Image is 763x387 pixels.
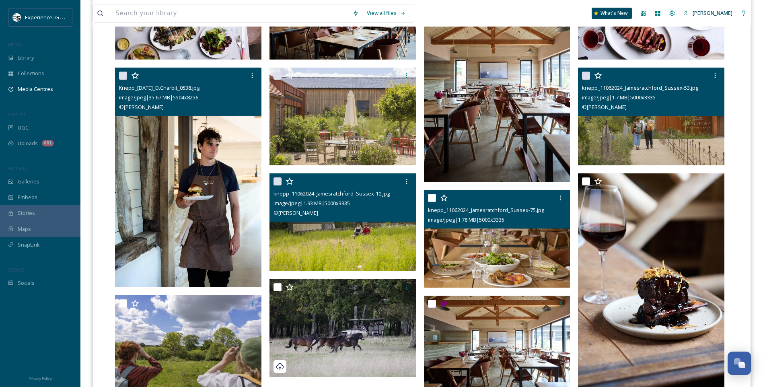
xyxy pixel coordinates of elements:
span: © [PERSON_NAME] [582,103,627,111]
span: Media Centres [18,85,53,93]
span: Galleries [18,178,39,185]
span: MEDIA [8,41,22,47]
span: Maps [18,225,31,233]
span: UGC [18,124,29,132]
span: Experience [GEOGRAPHIC_DATA] [25,13,105,21]
img: knepp_11062024_Jamesratchford_Sussex-10.jpg [269,173,416,271]
span: Uploads [18,140,38,147]
span: image/jpeg | 1.78 MB | 5000 x 3335 [428,216,504,223]
span: [PERSON_NAME] [693,9,732,16]
a: [PERSON_NAME] [679,5,736,21]
span: image/jpeg | 1.93 MB | 5000 x 3335 [274,200,350,207]
span: image/jpeg | 35.67 MB | 5504 x 8256 [119,94,198,101]
span: © [PERSON_NAME] [274,209,318,216]
span: image/jpeg | 1.7 MB | 5000 x 3335 [582,94,656,101]
span: WIDGETS [8,165,27,171]
button: Open Chat [728,352,751,375]
span: SOCIALS [8,267,24,273]
img: knepp_11062024_Jamesratchford_Sussex-75.jpg [424,190,570,288]
img: knepp_11062024_Jamesratchford_Sussex-53.jpg [578,68,724,165]
div: 681 [42,140,54,146]
span: Socials [18,279,35,287]
span: Library [18,54,34,62]
span: knepp_11062024_Jamesratchford_Sussex-10.jpg [274,190,390,197]
span: COLLECT [8,111,25,117]
span: SnapLink [18,241,40,249]
span: knepp_11062024_Jamesratchford_Sussex-75.jpg [428,206,544,214]
span: Embeds [18,193,37,201]
img: Vehicle Safari Exmoor Ponies as proxies for the Tarpan, Wild European Horse.JPG [269,279,416,377]
span: knepp_11062024_Jamesratchford_Sussex-53.jpg [582,84,698,91]
span: Stories [18,209,35,217]
img: WSCC%20ES%20Socials%20Icon%20-%20Secondary%20-%20Black.jpg [13,13,21,21]
span: Privacy Policy [29,376,52,381]
input: Search your library [111,4,348,22]
span: Knepp_[DATE]_D.Charbit_0538.jpg [119,84,199,91]
a: What's New [592,8,632,19]
img: knepp_11062024_Jamesratchford_Sussex-87.jpg [269,68,416,165]
span: © [PERSON_NAME] [119,103,164,111]
img: Knepp_08.08.23_D.Charbit_0538.jpg [115,68,261,287]
span: Collections [18,70,44,77]
a: Privacy Policy [29,373,52,383]
a: View all files [363,5,410,21]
